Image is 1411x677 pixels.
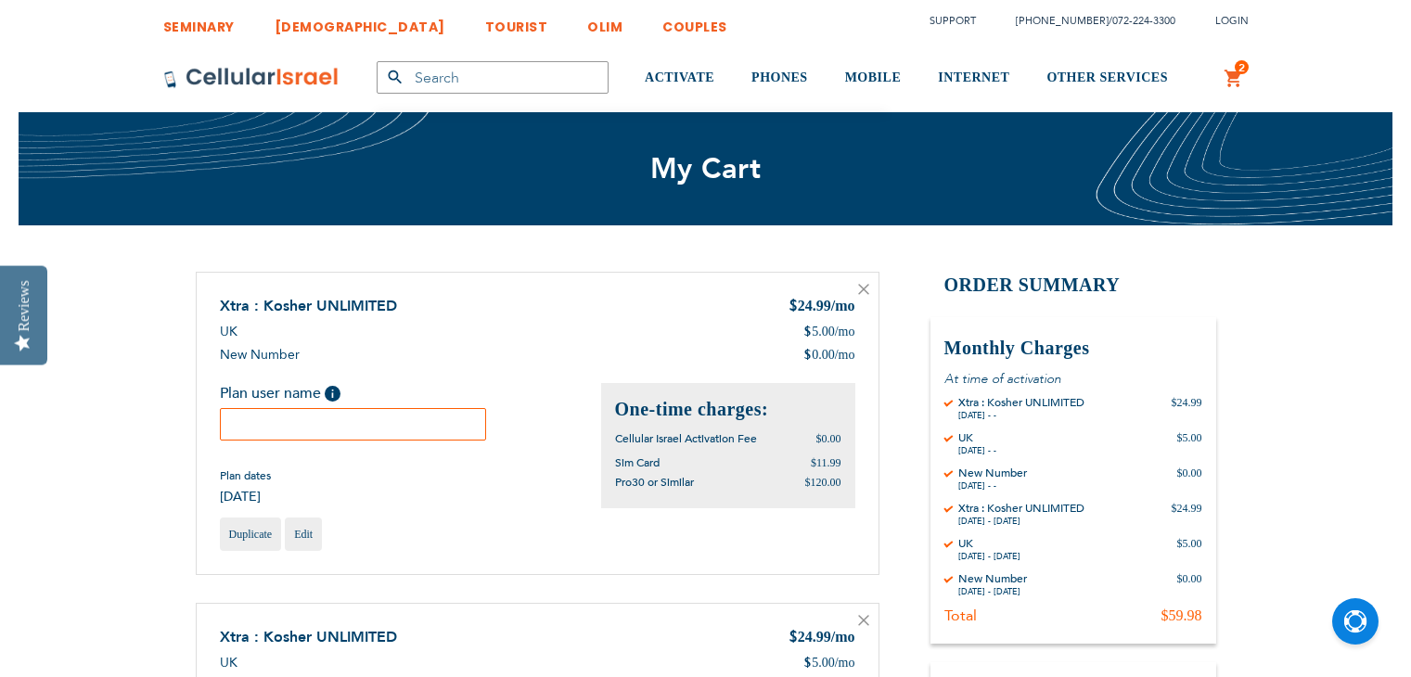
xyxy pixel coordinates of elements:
a: MOBILE [845,44,902,113]
span: /mo [831,298,855,313]
span: Login [1215,14,1249,28]
div: $59.98 [1161,607,1202,625]
a: OTHER SERVICES [1046,44,1168,113]
span: UK [220,323,237,340]
a: Edit [285,517,322,551]
h2: One-time charges: [615,397,841,422]
div: New Number [958,571,1027,586]
span: $ [803,346,812,364]
h3: Monthly Charges [944,336,1202,361]
span: INTERNET [938,70,1009,84]
div: 5.00 [803,323,854,341]
a: TOURIST [485,5,548,39]
span: New Number [220,346,300,364]
li: / [997,7,1175,34]
span: My Cart [650,149,762,188]
a: Support [930,14,976,28]
a: ACTIVATE [645,44,714,113]
div: UK [958,536,1020,551]
p: At time of activation [944,370,1202,388]
div: [DATE] - [DATE] [958,516,1084,527]
a: PHONES [751,44,808,113]
div: $24.99 [1172,395,1202,421]
div: $0.00 [1177,571,1202,597]
span: MOBILE [845,70,902,84]
a: INTERNET [938,44,1009,113]
span: Plan dates [220,468,271,483]
span: Plan user name [220,383,321,403]
span: $ [789,628,798,649]
span: $ [803,654,812,672]
span: PHONES [751,70,808,84]
span: ACTIVATE [645,70,714,84]
span: /mo [831,629,855,645]
span: $ [803,323,812,341]
span: $ [789,297,798,318]
div: 0.00 [803,346,854,364]
a: COUPLES [662,5,727,39]
div: [DATE] - - [958,445,996,456]
h2: Order Summary [930,272,1216,299]
span: Sim Card [615,455,660,470]
span: /mo [835,323,855,341]
span: $0.00 [816,432,841,445]
a: [PHONE_NUMBER] [1016,14,1109,28]
span: Help [325,386,340,402]
div: [DATE] - [DATE] [958,586,1027,597]
a: Duplicate [220,517,282,551]
span: Pro30 or Similar [615,475,694,490]
a: SEMINARY [163,5,235,39]
span: Edit [294,528,313,541]
span: OTHER SERVICES [1046,70,1168,84]
a: 072-224-3300 [1112,14,1175,28]
span: Duplicate [229,528,273,541]
div: 24.99 [789,627,855,649]
div: 24.99 [789,296,855,318]
a: [DEMOGRAPHIC_DATA] [275,5,445,39]
span: UK [220,654,237,671]
div: Xtra : Kosher UNLIMITED [958,501,1084,516]
div: [DATE] - - [958,410,1084,421]
div: Total [944,607,977,625]
a: Xtra : Kosher UNLIMITED [220,627,397,647]
div: $5.00 [1177,536,1202,562]
img: Cellular Israel Logo [163,67,340,89]
div: $24.99 [1172,501,1202,527]
div: $5.00 [1177,430,1202,456]
span: Cellular Israel Activation Fee [615,431,757,446]
span: $120.00 [805,476,841,489]
a: 2 [1224,68,1244,90]
span: $11.99 [811,456,841,469]
span: /mo [835,654,855,672]
span: [DATE] [220,488,271,505]
div: New Number [958,466,1027,480]
div: Reviews [16,280,32,331]
div: Xtra : Kosher UNLIMITED [958,395,1084,410]
div: [DATE] - - [958,480,1027,492]
div: $0.00 [1177,466,1202,492]
input: Search [377,61,609,94]
a: OLIM [587,5,622,39]
div: UK [958,430,996,445]
span: /mo [835,346,855,364]
a: Xtra : Kosher UNLIMITED [220,296,397,316]
span: 2 [1238,60,1245,75]
div: 5.00 [803,654,854,672]
div: [DATE] - [DATE] [958,551,1020,562]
